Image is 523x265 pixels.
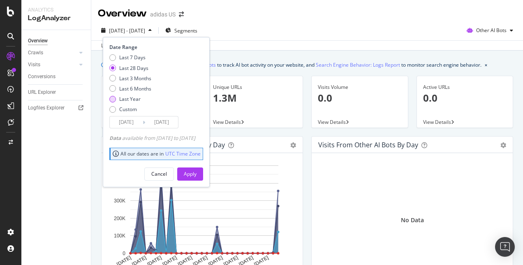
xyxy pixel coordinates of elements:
button: Other AI Bots [463,24,516,37]
div: Last 3 Months [109,75,151,82]
text: 0 [123,251,125,256]
div: Overview [28,37,48,45]
div: Last 3 Months [119,75,151,82]
div: Cancel [151,170,167,177]
p: 1.3M [213,91,297,105]
input: End Date [145,116,178,128]
div: Analytics [28,7,84,14]
div: Date Range [109,44,201,51]
a: URL Explorer [28,88,85,97]
div: All our dates are in [113,150,201,157]
div: LogAnalyzer [28,14,84,23]
div: URL Explorer [28,88,56,97]
div: Last 7 Days [109,54,151,61]
a: UTC Time Zone [165,150,201,157]
div: We introduced 2 new report templates: to track AI bot activity on your website, and to monitor se... [109,60,481,69]
div: Unique URLs [213,84,297,91]
span: View Details [213,119,241,126]
div: gear [290,142,296,148]
span: Segments [174,27,197,34]
span: View Details [318,119,346,126]
div: Apply [184,170,197,177]
div: Crawls [28,49,43,57]
button: [DATE] - [DATE] [98,24,155,37]
div: Logfiles Explorer [28,104,65,112]
span: Data [109,135,122,142]
input: Start Date [110,116,143,128]
text: 300K [114,198,125,204]
div: Custom [109,106,151,113]
div: Last 28 Days [109,65,151,72]
text: 100K [114,233,125,239]
div: available from [DATE] to [DATE] [109,135,195,142]
div: Last 6 Months [109,85,151,92]
a: Logfiles Explorer [28,104,85,112]
div: Visits [28,60,40,69]
div: arrow-right-arrow-left [179,12,184,17]
button: Segments [162,24,201,37]
button: close banner [483,59,489,71]
div: Last Year [119,95,141,102]
div: Open Intercom Messenger [495,237,515,257]
div: Last Year [109,95,151,102]
p: 0.0 [423,91,507,105]
div: Visits from Other AI Bots by day [318,141,418,149]
div: No Data [401,216,424,224]
button: Apply [177,167,203,181]
button: Cancel [144,167,174,181]
div: Overview [98,7,147,21]
div: Last 7 Days [119,54,146,61]
p: 0.0 [318,91,402,105]
a: Crawls [28,49,77,57]
div: Visits Volume [318,84,402,91]
span: [DATE] - [DATE] [109,27,145,34]
a: Search Engine Behavior: Logs Report [316,60,400,69]
span: Other AI Bots [476,27,507,34]
div: adidas US [150,10,176,19]
div: Last 6 Months [119,85,151,92]
div: gear [500,142,506,148]
div: Last 28 Days [119,65,148,72]
div: Active URLs [423,84,507,91]
div: Custom [119,106,137,113]
a: Visits [28,60,77,69]
text: 200K [114,216,125,221]
div: Conversions [28,72,56,81]
div: Last update [101,42,146,49]
a: Conversions [28,72,85,81]
span: View Details [423,119,451,126]
a: Overview [28,37,85,45]
div: info banner [101,60,513,69]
